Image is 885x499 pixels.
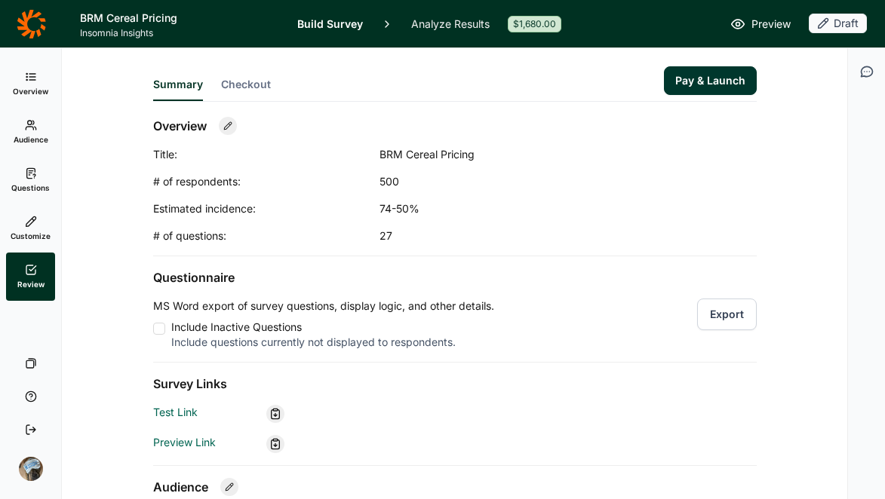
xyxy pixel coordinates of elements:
[171,335,494,350] div: Include questions currently not displayed to respondents.
[221,77,271,92] span: Checkout
[6,253,55,301] a: Review
[380,174,681,189] div: 500
[153,117,207,135] h2: Overview
[153,201,380,216] div: Estimated incidence:
[730,15,791,33] a: Preview
[153,298,494,314] p: MS Word export of survey questions, display logic, and other details.
[153,478,208,496] h2: Audience
[6,60,55,108] a: Overview
[80,27,279,39] span: Insomnia Insights
[153,174,380,189] div: # of respondents:
[380,147,681,162] div: BRM Cereal Pricing
[266,435,284,453] div: Copy link
[508,16,561,32] div: $1,680.00
[153,147,380,162] div: Title:
[11,182,50,193] span: Questions
[6,204,55,253] a: Customize
[6,108,55,156] a: Audience
[6,156,55,204] a: Questions
[664,66,757,95] button: Pay & Launch
[809,14,867,35] button: Draft
[14,134,48,145] span: Audience
[153,375,757,393] h2: Survey Links
[751,15,791,33] span: Preview
[153,77,203,101] button: Summary
[153,406,198,418] a: Test Link
[809,14,867,33] div: Draft
[266,405,284,423] div: Copy link
[380,228,681,243] div: 27
[697,298,757,330] button: Export
[11,231,51,241] span: Customize
[153,436,216,448] a: Preview Link
[380,201,681,216] div: 74-50%
[153,268,757,286] h2: Questionnaire
[153,228,380,243] div: # of questions:
[171,320,494,335] div: Include Inactive Questions
[17,279,45,289] span: Review
[13,86,48,96] span: Overview
[80,9,279,27] h1: BRM Cereal Pricing
[19,457,43,481] img: ocn8z7iqvmiiaveqkfqd.png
